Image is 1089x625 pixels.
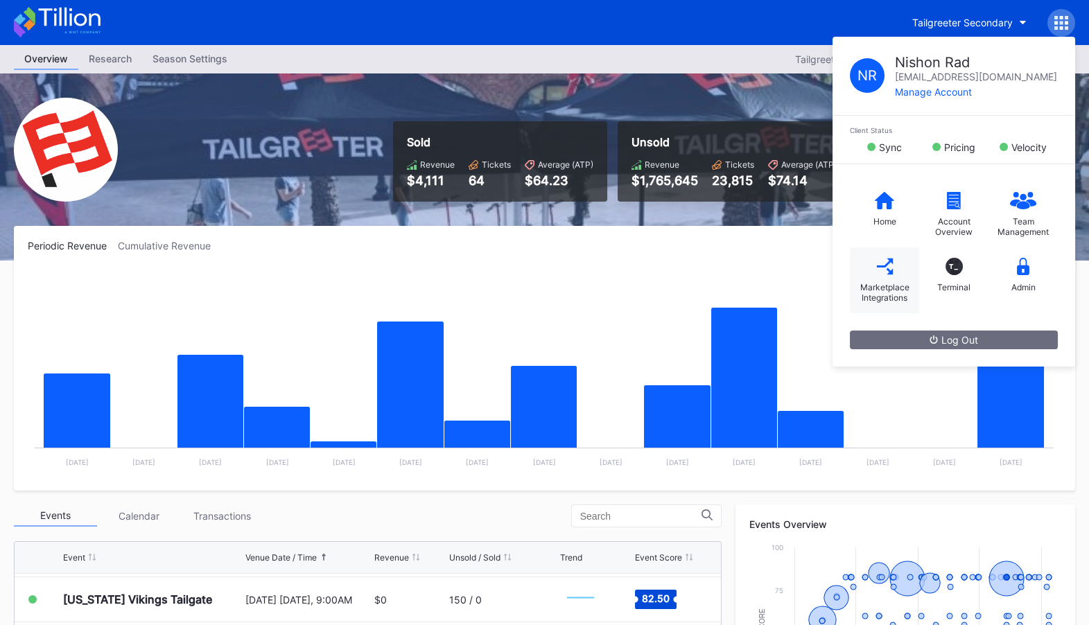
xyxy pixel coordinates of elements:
[895,86,1057,98] div: Manage Account
[63,552,85,563] div: Event
[533,458,556,466] text: [DATE]
[781,159,837,170] div: Average (ATP)
[245,594,371,606] div: [DATE] [DATE], 9:00AM
[469,173,511,188] div: 64
[245,552,317,563] div: Venue Date / Time
[97,505,180,527] div: Calendar
[944,141,975,153] div: Pricing
[199,458,222,466] text: [DATE]
[180,505,263,527] div: Transactions
[63,592,212,606] div: [US_STATE] Vikings Tailgate
[666,458,689,466] text: [DATE]
[14,49,78,70] a: Overview
[482,159,511,170] div: Tickets
[1011,282,1036,292] div: Admin
[580,511,702,522] input: Search
[857,282,912,303] div: Marketplace Integrations
[407,173,455,188] div: $4,111
[14,505,97,527] div: Events
[850,58,885,93] div: N R
[1000,458,1022,466] text: [DATE]
[14,98,118,202] img: Tailgreeter_Secondary.png
[266,458,289,466] text: [DATE]
[132,458,155,466] text: [DATE]
[873,216,896,227] div: Home
[142,49,238,69] div: Season Settings
[866,458,889,466] text: [DATE]
[788,50,943,69] button: Tailgreeter Secondary 2025
[600,458,622,466] text: [DATE]
[995,216,1051,237] div: Team Management
[407,135,593,149] div: Sold
[912,17,1013,28] div: Tailgreeter Secondary
[560,582,601,617] svg: Chart title
[118,240,222,252] div: Cumulative Revenue
[333,458,356,466] text: [DATE]
[642,592,670,604] text: 82.50
[28,269,1061,477] svg: Chart title
[795,53,922,65] div: Tailgreeter Secondary 2025
[937,282,970,292] div: Terminal
[895,54,1057,71] div: Nishon Rad
[560,552,582,563] div: Trend
[645,159,679,170] div: Revenue
[374,552,409,563] div: Revenue
[879,141,902,153] div: Sync
[749,518,1061,530] div: Events Overview
[420,159,455,170] div: Revenue
[895,71,1057,82] div: [EMAIL_ADDRESS][DOMAIN_NAME]
[725,159,754,170] div: Tickets
[399,458,422,466] text: [DATE]
[1011,141,1047,153] div: Velocity
[902,10,1037,35] button: Tailgreeter Secondary
[768,173,837,188] div: $74.14
[449,552,500,563] div: Unsold / Sold
[930,334,978,346] div: Log Out
[926,216,982,237] div: Account Overview
[525,173,593,188] div: $64.23
[78,49,142,69] div: Research
[78,49,142,70] a: Research
[538,159,593,170] div: Average (ATP)
[733,458,756,466] text: [DATE]
[946,258,963,275] div: T_
[66,458,89,466] text: [DATE]
[799,458,822,466] text: [DATE]
[850,126,1058,134] div: Client Status
[775,586,783,595] text: 75
[374,594,387,606] div: $0
[635,552,682,563] div: Event Score
[772,543,783,552] text: 100
[142,49,238,70] a: Season Settings
[712,173,754,188] div: 23,815
[466,458,489,466] text: [DATE]
[631,135,837,149] div: Unsold
[28,240,118,252] div: Periodic Revenue
[449,594,482,606] div: 150 / 0
[631,173,698,188] div: $1,765,645
[850,331,1058,349] button: Log Out
[933,458,956,466] text: [DATE]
